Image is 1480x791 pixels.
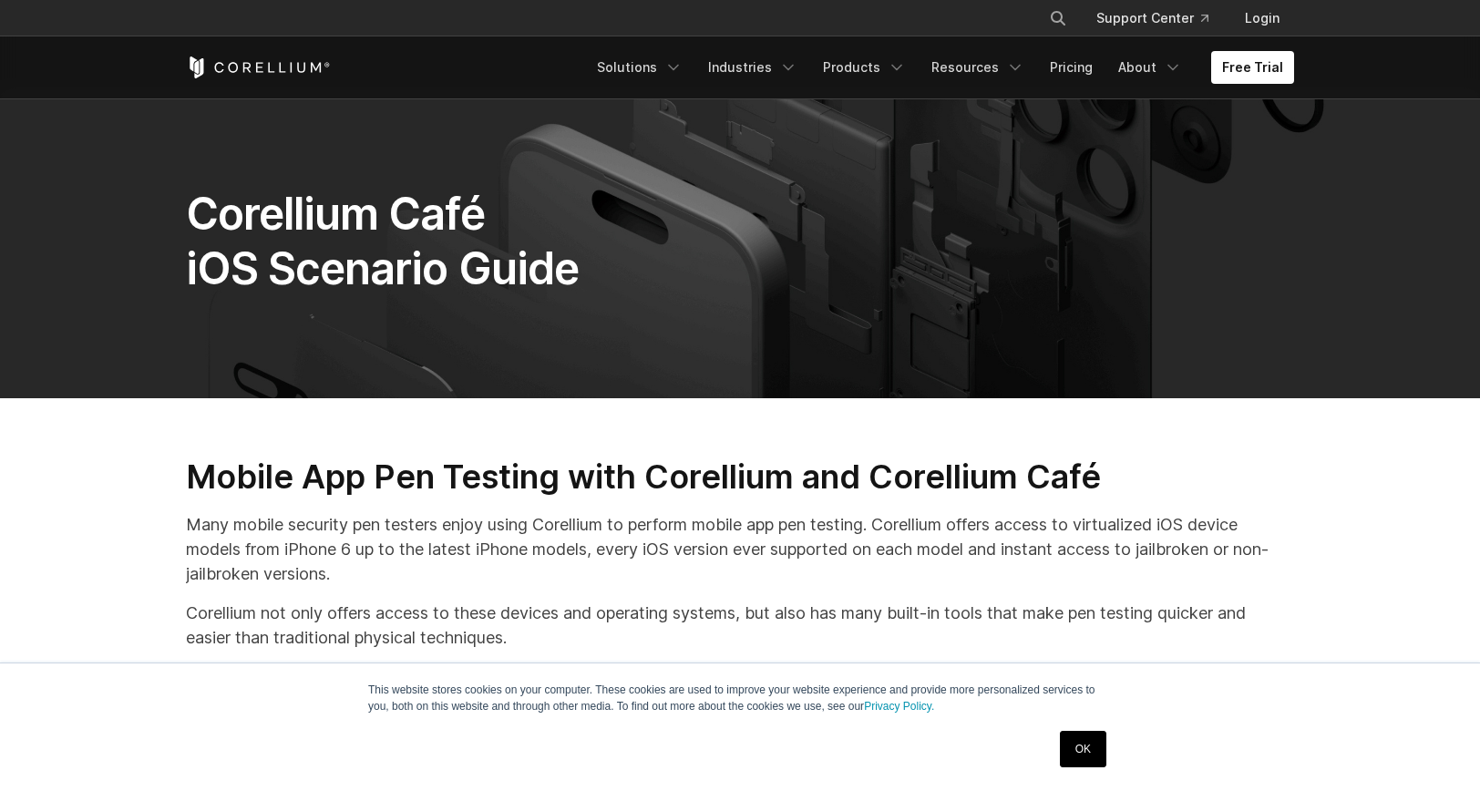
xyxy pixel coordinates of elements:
div: Navigation Menu [1027,2,1294,35]
a: Support Center [1082,2,1223,35]
p: Corellium not only offers access to these devices and operating systems, but also has many built-... [186,601,1294,650]
a: Privacy Policy. [864,700,934,713]
a: Products [812,51,917,84]
a: Resources [920,51,1035,84]
a: Solutions [586,51,694,84]
a: Login [1230,2,1294,35]
a: Corellium Home [186,56,331,78]
a: OK [1060,731,1106,767]
h2: Mobile App Pen Testing with Corellium and Corellium Café [186,457,1294,498]
button: Search [1042,2,1074,35]
a: About [1107,51,1193,84]
div: Navigation Menu [586,51,1294,84]
p: This website stores cookies on your computer. These cookies are used to improve your website expe... [368,682,1112,714]
a: Pricing [1039,51,1104,84]
p: Many mobile security pen testers enjoy using Corellium to perform mobile app pen testing. Corelli... [186,512,1294,586]
span: Corellium Café iOS Scenario Guide [186,187,579,295]
a: Industries [697,51,808,84]
a: Free Trial [1211,51,1294,84]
